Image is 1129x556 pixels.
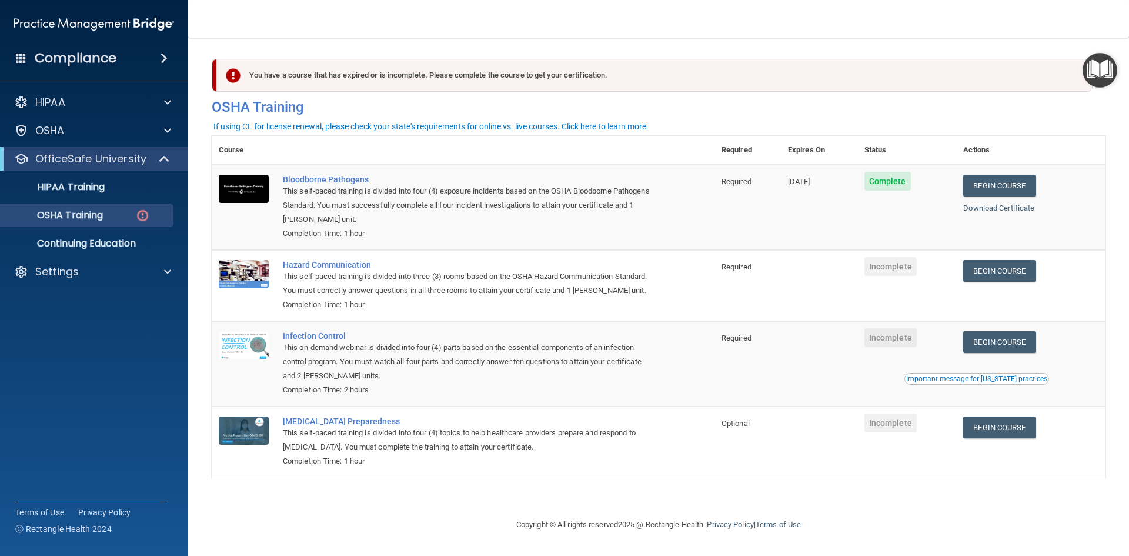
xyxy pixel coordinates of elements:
a: OSHA [14,124,171,138]
a: Hazard Communication [283,260,656,269]
th: Status [857,136,957,165]
div: Copyright © All rights reserved 2025 @ Rectangle Health | | [444,506,873,544]
iframe: Drift Widget Chat Controller [926,472,1115,520]
div: This self-paced training is divided into four (4) exposure incidents based on the OSHA Bloodborne... [283,184,656,227]
p: Settings [35,265,79,279]
p: HIPAA Training [8,181,105,193]
div: Completion Time: 1 hour [283,298,656,312]
a: OfficeSafe University [14,152,171,166]
a: Download Certificate [963,204,1034,212]
p: OSHA [35,124,65,138]
div: This self-paced training is divided into four (4) topics to help healthcare providers prepare and... [283,426,656,454]
span: Incomplete [864,257,917,276]
img: danger-circle.6113f641.png [135,208,150,223]
span: Incomplete [864,328,917,347]
div: If using CE for license renewal, please check your state's requirements for online vs. live cours... [213,122,649,131]
button: Read this if you are a dental practitioner in the state of CA [904,373,1049,385]
div: This on-demand webinar is divided into four (4) parts based on the essential components of an inf... [283,341,656,383]
h4: Compliance [35,50,116,66]
span: Incomplete [864,414,917,432]
span: [DATE] [788,177,810,186]
span: Required [722,334,751,342]
a: Begin Course [963,175,1035,197]
a: Terms of Use [756,520,801,529]
th: Course [212,136,276,165]
button: Open Resource Center [1083,53,1117,88]
span: Complete [864,172,911,191]
img: exclamation-circle-solid-danger.72ef9ffc.png [226,68,241,83]
div: Important message for [US_STATE] practices [906,375,1047,382]
span: Optional [722,419,750,428]
a: Infection Control [283,331,656,341]
a: [MEDICAL_DATA] Preparedness [283,417,656,426]
a: Begin Course [963,331,1035,353]
a: Begin Course [963,260,1035,282]
th: Required [714,136,781,165]
a: HIPAA [14,95,171,109]
a: Settings [14,265,171,279]
th: Expires On [781,136,857,165]
a: Bloodborne Pathogens [283,175,656,184]
h4: OSHA Training [212,99,1105,115]
img: PMB logo [14,12,174,36]
a: Privacy Policy [78,507,131,518]
a: Begin Course [963,417,1035,438]
a: Privacy Policy [707,520,753,529]
p: OSHA Training [8,209,103,221]
th: Actions [956,136,1105,165]
div: Completion Time: 1 hour [283,454,656,468]
div: Completion Time: 2 hours [283,383,656,397]
div: This self-paced training is divided into three (3) rooms based on the OSHA Hazard Communication S... [283,269,656,298]
span: Required [722,262,751,271]
p: Continuing Education [8,238,168,249]
a: Terms of Use [15,507,64,518]
div: Completion Time: 1 hour [283,227,656,241]
p: OfficeSafe University [35,152,146,166]
div: You have a course that has expired or is incomplete. Please complete the course to get your certi... [216,59,1093,92]
span: Required [722,177,751,186]
button: If using CE for license renewal, please check your state's requirements for online vs. live cours... [212,121,650,132]
span: Ⓒ Rectangle Health 2024 [15,523,112,535]
p: HIPAA [35,95,65,109]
